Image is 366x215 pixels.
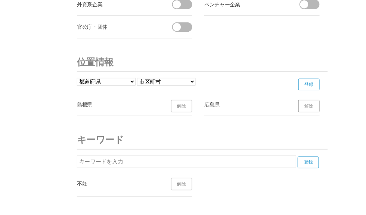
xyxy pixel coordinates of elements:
[304,102,326,115] a: 解除
[78,54,334,74] h3: 位置情報
[208,102,292,111] div: 広島県
[174,181,196,194] a: 解除
[78,133,334,153] h3: キーワード
[304,80,326,92] input: 登録
[78,102,162,111] div: 島根県
[78,23,162,32] div: 官公庁・団体
[78,183,162,192] div: 不妊
[304,160,325,172] input: 登録
[78,159,302,171] input: キーワードを入力
[174,102,196,115] a: 解除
